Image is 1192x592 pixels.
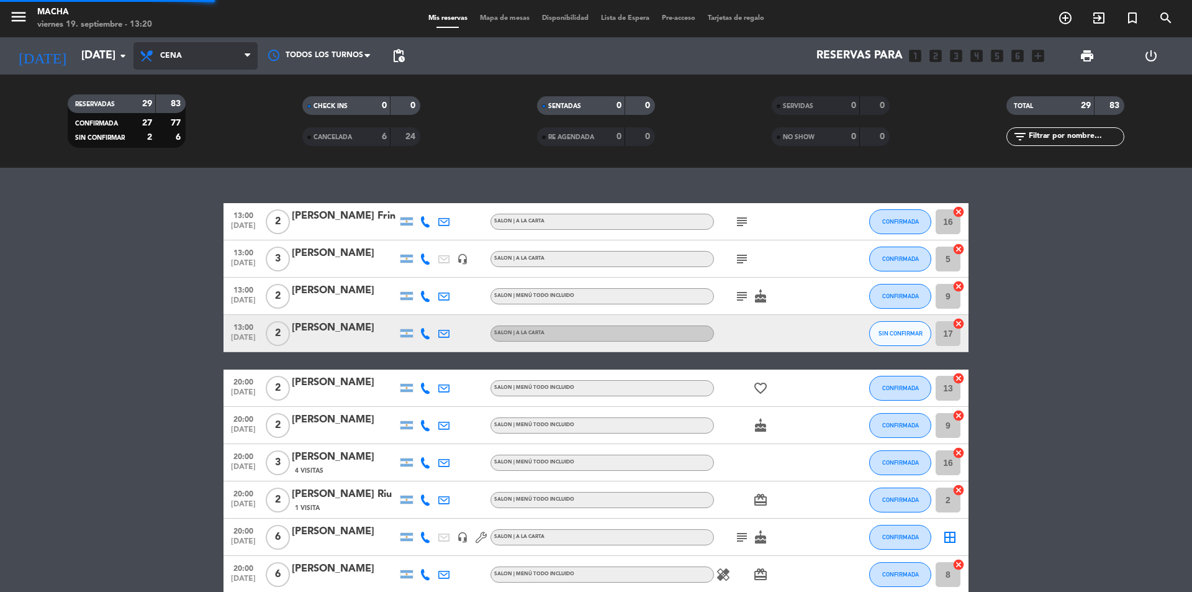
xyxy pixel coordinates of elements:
span: 20:00 [228,560,259,575]
i: headset_mic [457,532,468,543]
div: [PERSON_NAME] [292,375,397,391]
span: 2 [266,209,290,234]
span: [DATE] [228,334,259,348]
span: SERVIDAS [783,103,813,109]
span: Disponibilidad [536,15,595,22]
strong: 0 [382,101,387,110]
span: SIN CONFIRMAR [75,135,125,141]
i: looks_5 [989,48,1005,64]
button: CONFIRMADA [869,525,931,550]
span: CONFIRMADA [882,293,919,299]
span: 13:00 [228,282,259,296]
span: Cena [160,52,182,60]
span: 13:00 [228,319,259,334]
i: exit_to_app [1091,11,1106,25]
i: subject [734,252,749,266]
span: Lista de Espera [595,15,656,22]
button: CONFIRMADA [869,488,931,512]
span: CONFIRMADA [882,385,919,391]
span: SENTADAS [548,103,581,109]
span: CONFIRMADA [882,422,919,429]
i: cake [753,418,768,433]
strong: 0 [616,132,621,141]
i: card_giftcard [753,567,768,582]
div: LOG OUT [1119,37,1183,75]
span: Reservas para [816,50,903,62]
strong: 29 [142,99,152,108]
i: headset_mic [457,253,468,265]
span: CONFIRMADA [882,534,919,540]
i: subject [734,214,749,229]
span: SALON | A LA CARTA [494,219,544,224]
span: [DATE] [228,222,259,236]
span: SALON | A LA CARTA [494,256,544,261]
div: [PERSON_NAME] [292,524,397,540]
div: Macha [37,6,152,19]
i: cancel [952,206,965,218]
strong: 0 [645,101,652,110]
i: looks_two [928,48,944,64]
strong: 83 [171,99,183,108]
i: add_circle_outline [1058,11,1073,25]
span: SALON | MENÚ TODO INCLUIDO [494,385,574,390]
i: cancel [952,243,965,255]
div: viernes 19. septiembre - 13:20 [37,19,152,31]
i: favorite_border [753,381,768,396]
span: [DATE] [228,296,259,311]
span: Mis reservas [422,15,474,22]
span: Tarjetas de regalo [702,15,770,22]
i: subject [734,530,749,545]
i: cancel [952,484,965,496]
span: SALON | MENÚ TODO INCLUIDO [494,460,574,465]
strong: 83 [1109,101,1122,110]
span: CONFIRMADA [75,121,118,127]
span: 13:00 [228,207,259,222]
strong: 27 [142,119,152,127]
i: looks_3 [948,48,964,64]
div: [PERSON_NAME] [292,449,397,465]
i: cancel [952,372,965,385]
span: CONFIRMADA [882,459,919,466]
button: SIN CONFIRMAR [869,321,931,346]
span: CONFIRMADA [882,255,919,262]
span: RE AGENDADA [548,134,594,140]
i: card_giftcard [753,493,768,508]
i: healing [716,567,731,582]
span: 3 [266,247,290,271]
span: SALON | MENÚ TODO INCLUIDO [494,497,574,502]
button: menu [9,7,28,30]
span: print [1080,48,1095,63]
span: SALON | MENÚ TODO INCLUIDO [494,422,574,427]
span: [DATE] [228,259,259,273]
span: 3 [266,450,290,475]
div: [PERSON_NAME] Frin [292,208,397,224]
i: looks_one [907,48,923,64]
i: subject [734,289,749,304]
span: 6 [266,525,290,550]
span: CONFIRMADA [882,218,919,225]
i: arrow_drop_down [115,48,130,63]
div: [PERSON_NAME] [292,245,397,262]
span: 2 [266,284,290,309]
i: cancel [952,447,965,459]
div: [PERSON_NAME] [292,561,397,577]
span: [DATE] [228,575,259,589]
span: 1 Visita [295,503,320,513]
span: [DATE] [228,500,259,514]
i: cancel [952,409,965,422]
span: SALON | A LA CARTA [494,534,544,539]
button: CONFIRMADA [869,562,931,587]
i: cancel [952,280,965,293]
div: [PERSON_NAME] Riu [292,486,397,503]
span: SALON | MENÚ TODO INCLUIDO [494,572,574,576]
i: looks_4 [968,48,985,64]
span: 13:00 [228,245,259,259]
span: Pre-acceso [656,15,702,22]
strong: 0 [880,132,887,141]
i: filter_list [1013,129,1027,144]
span: [DATE] [228,388,259,403]
strong: 77 [171,119,183,127]
strong: 0 [880,101,887,110]
span: [DATE] [228,537,259,552]
strong: 0 [851,101,856,110]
